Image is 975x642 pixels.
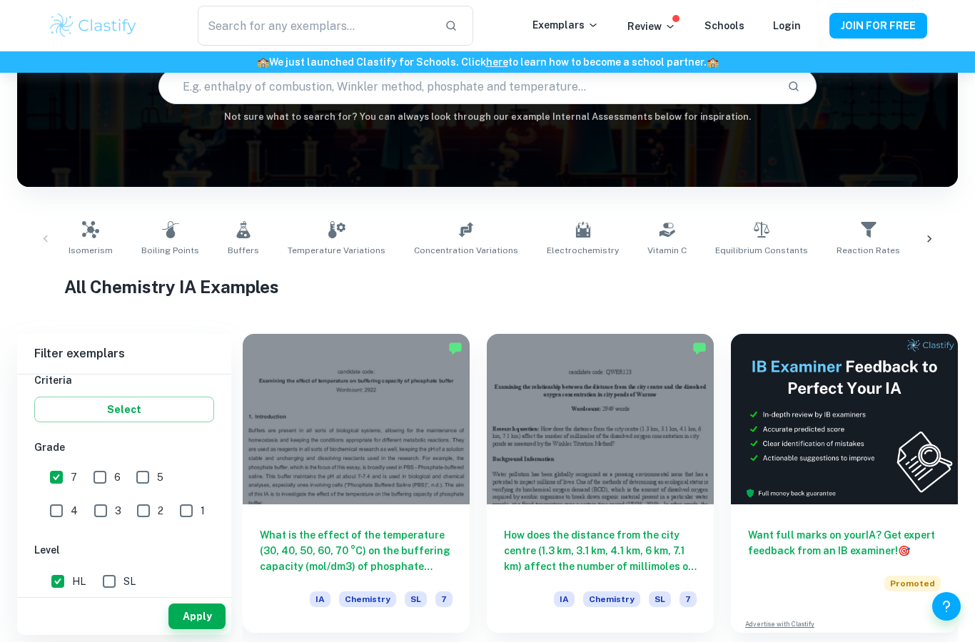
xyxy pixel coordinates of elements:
[692,341,707,355] img: Marked
[707,56,719,68] span: 🏫
[201,503,205,519] span: 1
[115,503,121,519] span: 3
[680,591,697,607] span: 7
[228,244,259,257] span: Buffers
[715,244,808,257] span: Equilibrium Constants
[243,334,470,633] a: What is the effect of the temperature (30, 40, 50, 60, 70 °C) on the buffering capacity (mol/dm3)...
[71,503,78,519] span: 4
[884,576,941,591] span: Promoted
[310,591,330,607] span: IA
[405,591,427,607] span: SL
[34,372,214,388] h6: Criteria
[69,244,113,257] span: Isomerism
[773,20,801,31] a: Login
[837,244,900,257] span: Reaction Rates
[748,527,941,559] h6: Want full marks on your IA ? Get expert feedback from an IB examiner!
[547,244,619,257] span: Electrochemistry
[731,334,958,633] a: Want full marks on yourIA? Get expert feedback from an IB examiner!PromotedAdvertise with Clastify
[829,13,927,39] button: JOIN FOR FREE
[3,54,972,70] h6: We just launched Clastify for Schools. Click to learn how to become a school partner.
[257,56,269,68] span: 🏫
[159,66,777,106] input: E.g. enthalpy of combustion, Winkler method, phosphate and temperature...
[554,591,575,607] span: IA
[649,591,671,607] span: SL
[17,334,231,374] h6: Filter exemplars
[339,591,396,607] span: Chemistry
[745,619,814,629] a: Advertise with Clastify
[48,11,138,40] img: Clastify logo
[288,244,385,257] span: Temperature Variations
[486,56,508,68] a: here
[34,439,214,455] h6: Grade
[898,545,910,556] span: 🎯
[782,74,806,98] button: Search
[158,503,163,519] span: 2
[487,334,714,633] a: How does the distance from the city centre (1.3 km, 3.1 km, 4.1 km, 6 km, 7.1 km) affect the numb...
[448,341,463,355] img: Marked
[168,603,226,629] button: Apply
[704,20,744,31] a: Schools
[932,592,961,621] button: Help and Feedback
[141,244,199,257] span: Boiling Points
[72,574,86,589] span: HL
[123,574,136,589] span: SL
[34,397,214,422] button: Select
[647,244,687,257] span: Vitamin C
[157,469,163,485] span: 5
[583,591,640,607] span: Chemistry
[532,17,599,33] p: Exemplars
[260,527,453,574] h6: What is the effect of the temperature (30, 40, 50, 60, 70 °C) on the buffering capacity (mol/dm3)...
[71,469,77,485] span: 7
[627,19,676,34] p: Review
[435,591,453,607] span: 7
[64,274,911,300] h1: All Chemistry IA Examples
[17,110,958,124] h6: Not sure what to search for? You can always look through our example Internal Assessments below f...
[414,244,518,257] span: Concentration Variations
[114,469,121,485] span: 6
[198,6,433,46] input: Search for any exemplars...
[34,542,214,558] h6: Level
[504,527,697,574] h6: How does the distance from the city centre (1.3 km, 3.1 km, 4.1 km, 6 km, 7.1 km) affect the numb...
[731,334,958,504] img: Thumbnail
